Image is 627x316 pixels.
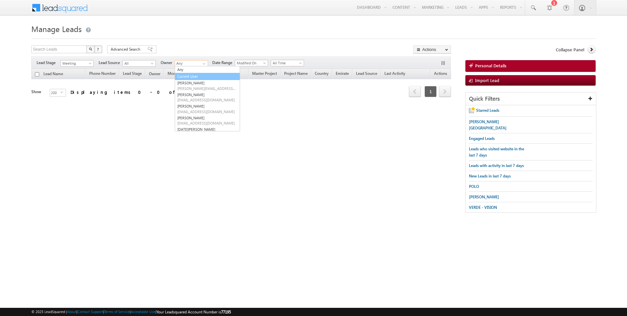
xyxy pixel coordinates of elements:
span: prev [409,86,421,97]
span: Actions [431,70,450,78]
span: 200 [50,89,60,96]
a: [DATE][PERSON_NAME] [175,126,240,138]
span: Personal Details [475,63,506,69]
span: Manage Leads [31,24,82,34]
a: Acceptable Use [131,309,155,314]
a: Personal Details [465,60,596,72]
span: select [60,91,66,94]
span: Lead Source [356,71,377,76]
span: Engaged Leads [469,136,495,141]
a: Any [175,66,240,73]
button: ? [94,45,102,53]
a: Terms of Service [104,309,130,314]
a: Current User [175,73,240,80]
span: 77195 [221,309,231,314]
span: Starred Leads [476,108,499,113]
a: Project Name [281,70,311,78]
span: All Time [271,60,302,66]
span: next [439,86,451,97]
a: Lead Name [40,70,66,79]
div: Displaying items 0 - 0 of 0 [71,88,190,96]
a: [PERSON_NAME] [175,91,240,103]
span: Import Lead [475,77,499,83]
span: Master Project [252,71,277,76]
span: All [123,60,154,66]
a: All [122,60,156,67]
a: About [67,309,76,314]
div: Show [31,89,44,95]
span: Owner [149,71,160,76]
div: Quick Filters [466,92,596,105]
span: Leads with activity in last 7 days [469,163,524,168]
span: [EMAIL_ADDRESS][DOMAIN_NAME] [177,97,236,102]
a: Emirate [332,70,352,78]
a: [PERSON_NAME] [175,80,240,91]
span: Project Name [284,71,308,76]
a: Show All Items [199,60,207,67]
span: Your Leadsquared Account Number is [156,309,231,314]
a: Country [312,70,332,78]
span: Collapse Panel [556,47,584,53]
span: Owner [161,60,175,66]
a: Lead Stage [120,70,145,78]
span: 1 [425,86,437,97]
a: prev [409,87,421,97]
button: Actions [413,45,451,54]
span: New Leads in last 7 days [469,174,511,178]
span: Phone Number [89,71,116,76]
a: Modified On [164,70,193,78]
span: [EMAIL_ADDRESS][DOMAIN_NAME] [177,121,236,125]
input: Type to Search [175,60,208,67]
span: ? [97,46,100,52]
a: Contact Support [77,309,103,314]
a: Modified On [235,60,268,66]
a: [PERSON_NAME] [175,115,240,126]
a: Master Project [249,70,280,78]
a: Lead Source [353,70,380,78]
a: next [439,87,451,97]
span: [EMAIL_ADDRESS][DOMAIN_NAME] [177,109,236,114]
span: Modified On [168,71,189,76]
a: Last Activity [381,70,409,78]
span: Date Range [212,60,235,66]
span: Lead Stage [123,71,142,76]
a: Meeting [60,60,94,67]
span: VERDE - VISION [469,205,497,210]
span: [PERSON_NAME] [469,194,499,199]
span: [PERSON_NAME][GEOGRAPHIC_DATA] [469,119,506,130]
span: POLO [469,184,479,189]
a: All Time [271,60,304,66]
a: Phone Number [86,70,119,78]
span: Meeting [61,60,92,66]
span: Lead Source [99,60,122,66]
span: Modified On [235,60,266,66]
span: Leads who visited website in the last 7 days [469,146,524,158]
input: Check all records [35,72,39,76]
img: Search [89,47,92,51]
span: © 2025 LeadSquared | | | | | [31,309,231,315]
a: [PERSON_NAME] [175,103,240,115]
span: Advanced Search [111,46,142,52]
span: Emirate [336,71,349,76]
span: Lead Stage [37,60,60,66]
span: [PERSON_NAME][EMAIL_ADDRESS][DOMAIN_NAME] [177,86,236,91]
span: Country [315,71,329,76]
